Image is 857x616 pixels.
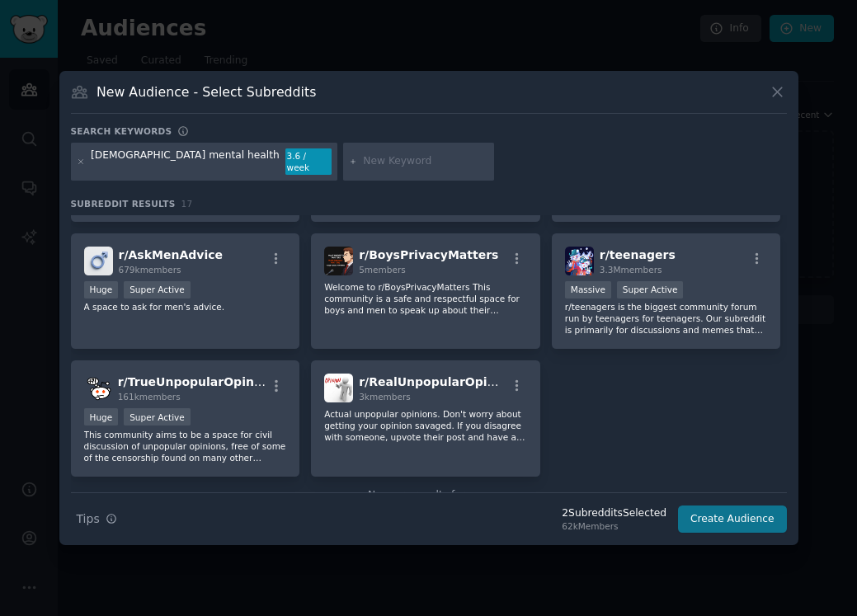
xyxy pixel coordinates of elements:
input: New Keyword [363,154,488,169]
div: Massive [565,281,611,299]
div: 62k Members [562,520,666,532]
span: 5 members [359,265,406,275]
p: Welcome to r/BoysPrivacyMatters This community is a safe and respectful space for boys and men to... [324,281,527,316]
span: Tips [77,510,100,528]
img: teenagers [565,247,594,275]
span: r/ teenagers [600,248,676,261]
div: 3.6 / week [285,148,332,175]
div: [DEMOGRAPHIC_DATA] mental health [91,148,280,175]
div: Huge [84,408,119,426]
p: This community aims to be a space for civil discussion of unpopular opinions, free of some of the... [84,429,287,463]
p: r/teenagers is the biggest community forum run by teenagers for teenagers. Our subreddit is prima... [565,301,768,336]
span: 3.3M members [600,265,662,275]
span: Subreddit Results [71,198,176,209]
div: 2 Subreddit s Selected [562,506,666,521]
div: Super Active [617,281,684,299]
span: 161k members [118,392,181,402]
button: Create Audience [678,505,787,534]
span: r/ BoysPrivacyMatters [359,248,498,261]
div: Super Active [124,281,191,299]
span: 679k members [119,265,181,275]
span: r/ AskMenAdvice [119,248,223,261]
div: Super Active [124,408,191,426]
img: AskMenAdvice [84,247,113,275]
div: Huge [84,281,119,299]
h3: Search keywords [71,125,172,137]
img: BoysPrivacyMatters [324,247,353,275]
img: TrueUnpopularOpinion [84,374,112,402]
span: r/ RealUnpopularOpinion [359,375,516,388]
p: A space to ask for men's advice. [84,301,287,313]
p: Actual unpopular opinions. Don't worry about getting your opinion savaged. If you disagree with s... [324,408,527,443]
span: 17 [181,199,193,209]
span: 3k members [359,392,411,402]
img: RealUnpopularOpinion [324,374,353,402]
div: No more results for now [71,488,787,503]
h3: New Audience - Select Subreddits [97,83,316,101]
span: r/ TrueUnpopularOpinion [118,375,275,388]
button: Tips [71,505,123,534]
